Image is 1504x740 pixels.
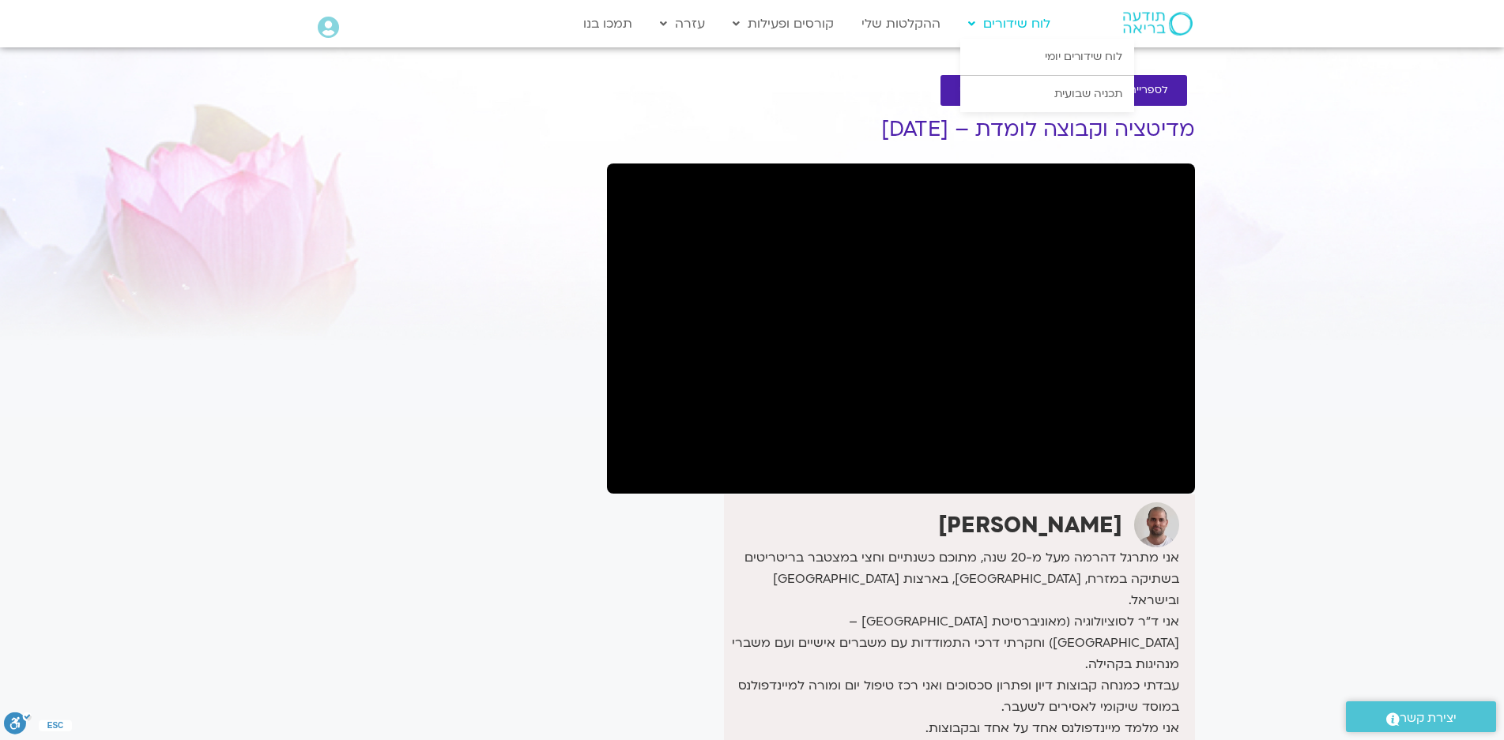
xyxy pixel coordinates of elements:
[940,75,1042,106] a: להקלטות שלי
[854,9,948,39] a: ההקלטות שלי
[607,118,1195,141] h1: מדיטציה וקבוצה לומדת – [DATE]
[960,76,1134,112] a: תכניה שבועית
[960,39,1134,75] a: לוח שידורים יומי
[1400,708,1457,729] span: יצירת קשר
[652,9,713,39] a: עזרה
[959,85,1023,96] span: להקלטות שלי
[960,9,1058,39] a: לוח שידורים
[575,9,640,39] a: תמכו בנו
[725,9,842,39] a: קורסים ופעילות
[1346,701,1496,732] a: יצירת קשר
[1123,12,1193,36] img: תודעה בריאה
[1134,502,1179,547] img: דקל קנטי
[938,510,1122,540] strong: [PERSON_NAME]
